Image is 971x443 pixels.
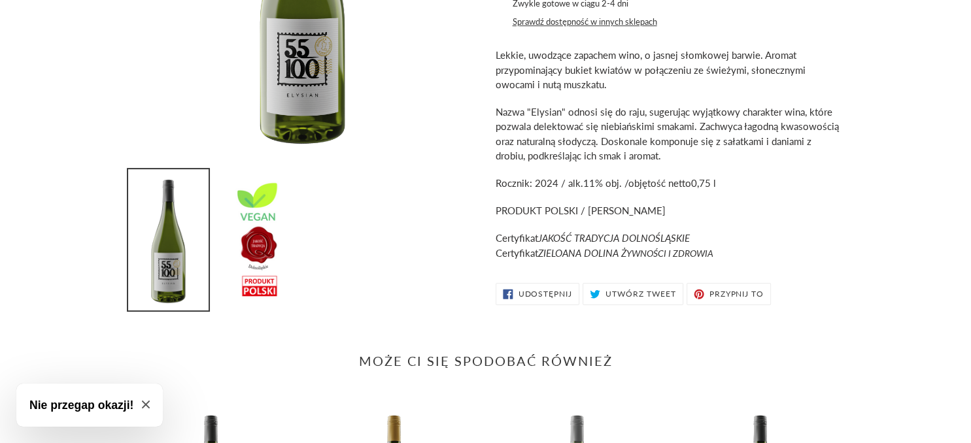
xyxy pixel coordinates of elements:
[538,247,713,259] em: ZIELOANA DOLINA Ż
[709,290,764,298] span: Przypnij to
[129,353,842,369] h2: Może Ci się spodobać również
[605,290,676,298] span: Utwórz tweet
[518,290,572,298] span: Udostępnij
[496,231,842,260] p: Certyfikat Certyfikat
[218,169,298,310] img: Załaduj obraz do przeglądarki galerii, Polskie wino białe półwytrawne Elysian 2024
[626,248,713,259] span: YWNOŚCI I ZDROWIA
[628,177,691,189] span: objętość netto
[496,203,842,218] p: PRODUKT POLSKI / [PERSON_NAME]
[513,16,657,29] button: Sprawdź dostępność w innych sklepach
[496,49,806,90] span: Lekkie, uwodzące zapachem wino, o jasnej słomkowej barwie. Aromat przypominający bukiet kwiatów w...
[128,169,209,310] img: Załaduj obraz do przeglądarki galerii, Polskie wino białe półwytrawne Elysian 2024
[691,177,716,189] span: 0,75 l
[538,232,690,244] em: JAKOŚĆ TRADYCJA DOLNOŚLĄSKIE
[583,177,628,189] span: 11% obj. /
[496,106,839,162] span: Nazwa "Elysian" odnosi się do raju, sugerując wyjątkowy charakter wina, które pozwala delektować ...
[496,177,583,189] span: Rocznik: 2024 / alk.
